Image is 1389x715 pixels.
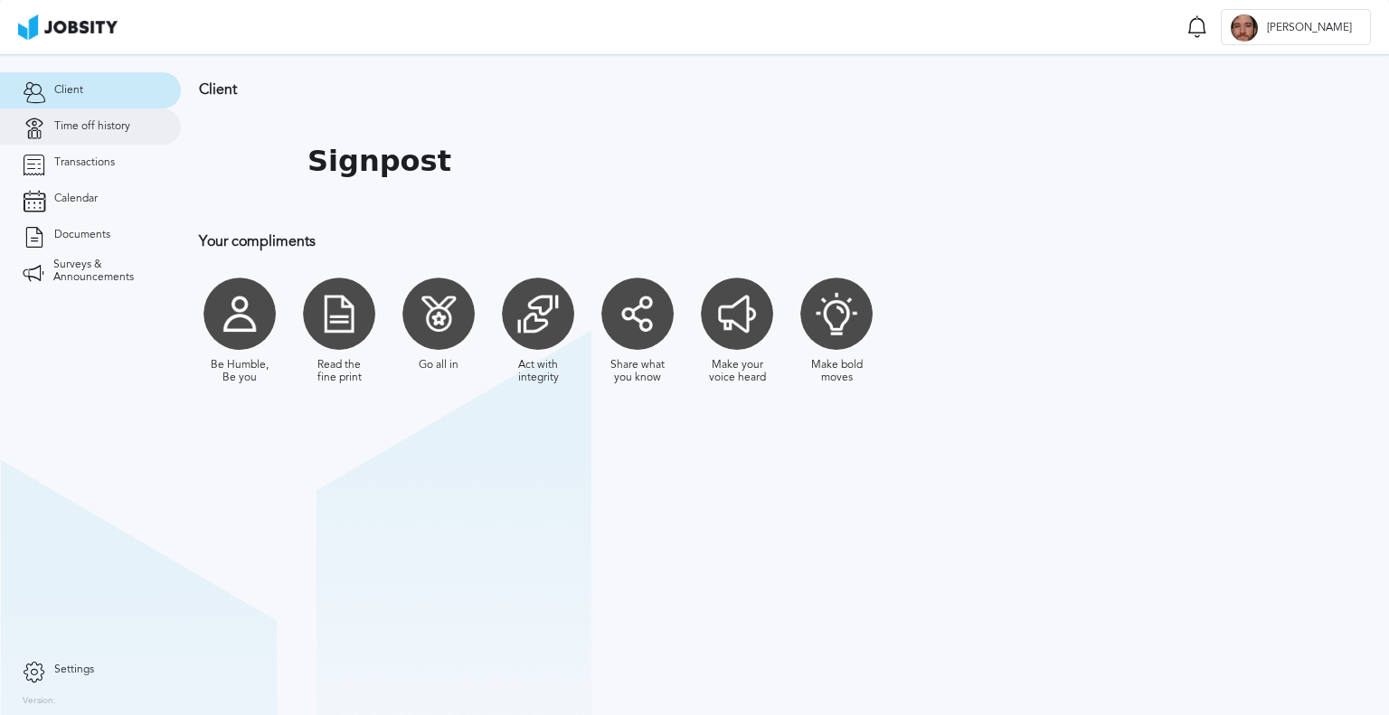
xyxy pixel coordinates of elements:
img: ab4bad089aa723f57921c736e9817d99.png [18,14,118,40]
button: C[PERSON_NAME] [1221,9,1371,45]
div: Go all in [419,359,458,372]
div: Read the fine print [307,359,371,384]
div: Share what you know [606,359,669,384]
span: Documents [54,229,110,241]
div: C [1231,14,1258,42]
span: Time off history [54,120,130,133]
h1: Signpost [307,145,451,178]
label: Version: [23,696,56,707]
h3: Client [199,81,1180,98]
div: Act with integrity [506,359,570,384]
span: Calendar [54,193,98,205]
span: Surveys & Announcements [53,259,158,284]
div: Be Humble, Be you [208,359,271,384]
span: [PERSON_NAME] [1258,22,1361,34]
h3: Your compliments [199,233,1180,249]
span: Client [54,84,83,97]
div: Make your voice heard [705,359,769,384]
span: Transactions [54,156,115,169]
span: Settings [54,663,94,676]
div: Make bold moves [805,359,868,384]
